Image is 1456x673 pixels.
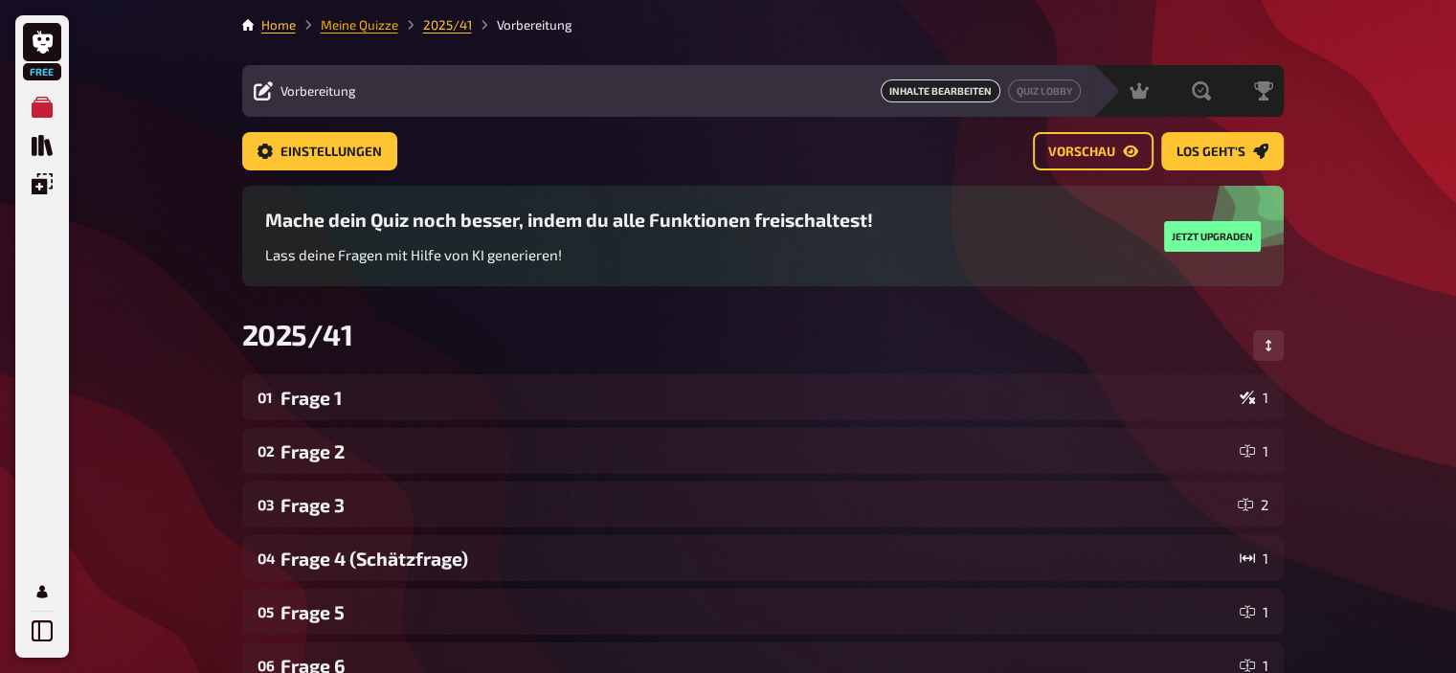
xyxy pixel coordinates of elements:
button: Quiz Lobby [1008,79,1081,102]
button: Reihenfolge anpassen [1253,330,1284,361]
a: Inhalte Bearbeiten [881,79,1000,102]
div: 01 [258,389,273,406]
h3: Mache dein Quiz noch besser, indem du alle Funktionen freischaltest! [265,209,873,231]
span: Vorschau [1048,146,1115,159]
button: Los geht's [1161,132,1284,170]
div: 1 [1240,443,1268,459]
div: 1 [1240,390,1268,405]
button: Einstellungen [242,132,397,170]
div: Frage 5 [280,601,1232,623]
div: 02 [258,442,273,460]
a: Profil [23,572,61,611]
div: 03 [258,496,273,513]
div: 05 [258,603,273,620]
div: 2 [1238,497,1268,512]
div: 1 [1240,550,1268,566]
a: Meine Quizze [23,88,61,126]
li: Meine Quizze [296,15,398,34]
a: Meine Quizze [321,17,398,33]
div: 1 [1240,604,1268,619]
div: 04 [258,550,273,567]
span: Vorbereitung [280,83,356,99]
button: Jetzt upgraden [1164,221,1261,252]
button: Vorschau [1033,132,1154,170]
span: Free [25,66,59,78]
span: Einstellungen [280,146,382,159]
a: 2025/41 [423,17,472,33]
div: Frage 4 (Schätzfrage) [280,548,1232,570]
div: Frage 1 [280,387,1232,409]
li: Vorbereitung [472,15,572,34]
a: Home [261,17,296,33]
a: Quiz Sammlung [23,126,61,165]
div: Frage 2 [280,440,1232,462]
div: 1 [1240,658,1268,673]
span: Lass deine Fragen mit Hilfe von KI generieren! [265,246,562,263]
li: 2025/41 [398,15,472,34]
span: Los geht's [1176,146,1245,159]
a: Einblendungen [23,165,61,203]
span: 2025/41 [242,317,353,351]
div: Frage 3 [280,494,1230,516]
li: Home [261,15,296,34]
